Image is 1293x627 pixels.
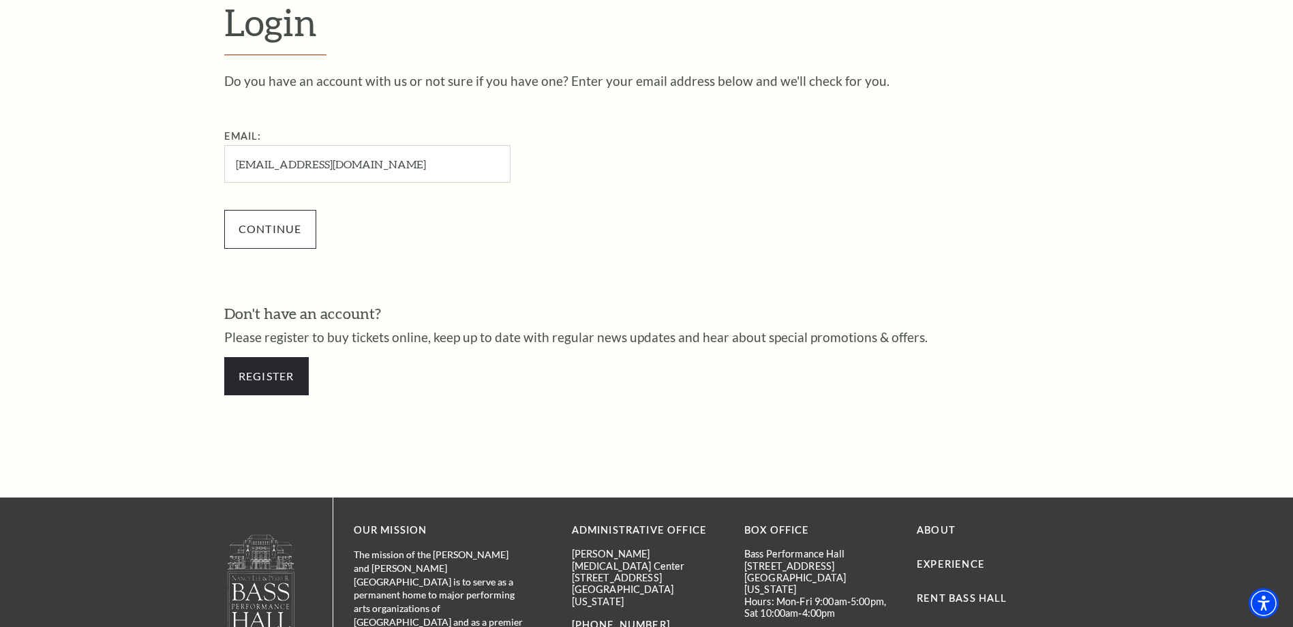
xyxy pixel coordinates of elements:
p: Hours: Mon-Fri 9:00am-5:00pm, Sat 10:00am-4:00pm [744,596,896,620]
h3: Don't have an account? [224,303,1069,324]
input: Required [224,145,511,183]
p: [GEOGRAPHIC_DATA][US_STATE] [572,583,724,607]
p: Do you have an account with us or not sure if you have one? Enter your email address below and we... [224,74,1069,87]
p: Bass Performance Hall [744,548,896,560]
p: BOX OFFICE [744,522,896,539]
p: [GEOGRAPHIC_DATA][US_STATE] [744,572,896,596]
p: OUR MISSION [354,522,524,539]
p: [STREET_ADDRESS] [744,560,896,572]
p: [PERSON_NAME][MEDICAL_DATA] Center [572,548,724,572]
a: Experience [917,558,985,570]
label: Email: [224,130,262,142]
a: Register [224,357,309,395]
a: About [917,524,956,536]
input: Submit button [224,210,316,248]
p: Please register to buy tickets online, keep up to date with regular news updates and hear about s... [224,331,1069,343]
p: Administrative Office [572,522,724,539]
a: Rent Bass Hall [917,592,1007,604]
div: Accessibility Menu [1249,588,1279,618]
p: [STREET_ADDRESS] [572,572,724,583]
